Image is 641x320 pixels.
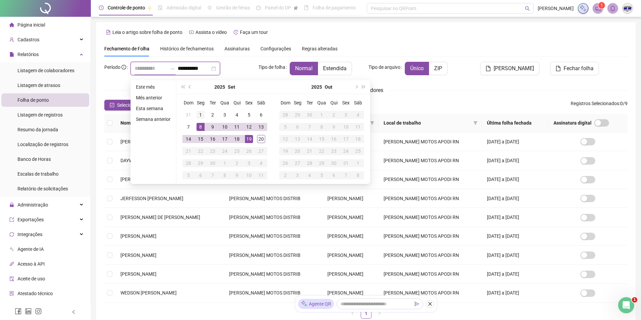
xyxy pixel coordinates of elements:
span: notification [595,5,601,11]
td: 2025-09-04 [231,109,243,121]
span: Registros Selecionados [571,101,619,106]
td: 2025-09-19 [243,133,255,145]
div: 8 [318,123,326,131]
td: 2025-10-08 [316,121,328,133]
div: 2 [209,111,217,119]
button: month panel [228,80,235,94]
td: [PERSON_NAME] MOTOS DISTRIB [224,189,322,208]
span: Aceite de uso [17,276,45,281]
span: pushpin [148,6,152,10]
button: Fechar folha [550,62,599,75]
span: ZIP [434,65,442,72]
div: 14 [306,135,314,143]
div: 30 [306,111,314,119]
div: 25 [233,147,241,155]
span: [PERSON_NAME] [538,5,574,12]
div: 4 [354,111,362,119]
td: 2025-11-06 [328,169,340,181]
span: solution [9,291,14,296]
td: 2025-10-28 [304,157,316,169]
span: Fechamento de Folha [104,46,149,51]
span: Listagem de atrasos [17,83,60,88]
td: 2025-10-02 [328,109,340,121]
span: file-done [158,5,163,10]
td: 2025-09-21 [182,145,194,157]
div: 4 [257,159,265,167]
th: Dom [279,97,291,109]
td: 2025-10-04 [255,157,267,169]
span: file [486,66,491,71]
td: 2025-10-07 [207,169,219,181]
td: 2025-09-30 [207,157,219,169]
div: 13 [257,123,265,131]
td: 2025-09-07 [182,121,194,133]
th: Seg [291,97,304,109]
td: 2025-10-04 [352,109,364,121]
div: 8 [197,123,205,131]
div: 10 [245,171,253,179]
li: Este mês [133,83,173,91]
span: audit [9,276,14,281]
span: file-text [106,30,111,35]
td: 2025-10-17 [340,133,352,145]
div: 7 [209,171,217,179]
div: 11 [257,171,265,179]
td: 2025-10-02 [231,157,243,169]
div: 20 [257,135,265,143]
td: 2025-09-25 [231,145,243,157]
th: Qua [316,97,328,109]
td: 2025-09-28 [182,157,194,169]
div: 17 [342,135,350,143]
span: Agente de IA [17,246,44,252]
td: 2025-09-13 [255,121,267,133]
span: dashboard [256,5,261,10]
td: [DATE] a [DATE] [482,132,548,151]
span: home [9,22,14,27]
th: Qui [231,97,243,109]
span: Relatórios [17,52,39,57]
td: 2025-09-10 [219,121,231,133]
td: 2025-10-25 [352,145,364,157]
td: 2025-10-11 [352,121,364,133]
div: 1 [197,111,205,119]
th: Sex [340,97,352,109]
td: 2025-08-31 [182,109,194,121]
td: 2025-09-05 [243,109,255,121]
span: Controle de ponto [108,5,145,10]
span: Listagem de registros [17,112,63,118]
div: 4 [233,111,241,119]
span: file [9,52,14,57]
span: Normal [295,65,313,72]
div: 27 [257,147,265,155]
span: Período [104,64,120,70]
span: clock-circle [99,5,104,10]
td: 2025-09-06 [255,109,267,121]
th: Sáb [255,97,267,109]
div: 30 [330,159,338,167]
td: 2025-09-18 [231,133,243,145]
span: lock [9,202,14,207]
div: 6 [197,171,205,179]
span: Administração [17,202,48,208]
td: 2025-10-12 [279,133,291,145]
td: 2025-09-22 [194,145,207,157]
span: DAYWISON VINICIUS DA COSTA [120,158,186,163]
div: 12 [245,123,253,131]
div: 5 [184,171,192,179]
span: filter [370,121,374,125]
td: 2025-10-20 [291,145,304,157]
div: 1 [221,159,229,167]
td: 2025-09-20 [255,133,267,145]
div: 28 [184,159,192,167]
div: 3 [293,171,301,179]
div: 7 [184,123,192,131]
td: 2025-09-02 [207,109,219,121]
span: Listagem de colaboradores [17,68,74,73]
span: Resumo da jornada [17,127,58,132]
div: 20 [293,147,301,155]
td: 2025-09-09 [207,121,219,133]
div: 8 [221,171,229,179]
td: 2025-09-08 [194,121,207,133]
span: Faça um tour [240,30,268,35]
div: 2 [281,171,289,179]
